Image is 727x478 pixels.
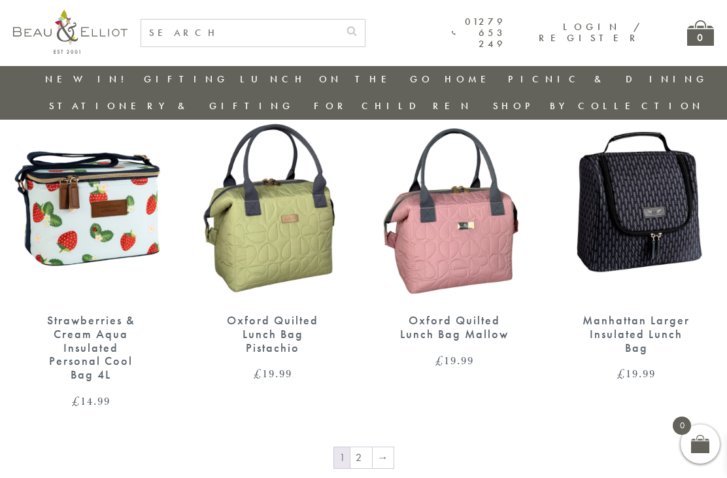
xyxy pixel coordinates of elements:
a: Strawberries & Cream Aqua Insulated Personal Cool Bag 4L Strawberries & Cream Aqua Insulated Pers... [13,100,169,407]
span: £ [72,393,80,409]
input: SEARCH [141,20,339,46]
bdi: 19.99 [617,366,656,381]
img: Oxford quilted lunch bag pistachio [195,100,350,301]
a: 0 [687,20,714,46]
img: Strawberries & Cream Aqua Insulated Personal Cool Bag 4L [13,100,169,301]
span: £ [617,366,626,381]
a: Gifting [144,73,229,86]
img: logo [13,10,127,54]
bdi: 19.99 [254,366,292,381]
a: Login / Register [539,20,641,44]
div: Oxford Quilted Lunch Bag Mallow [399,314,509,341]
a: Manhattan Larger Lunch Bag Manhattan Larger Insulated Lunch Bag £19.99 [558,100,714,380]
a: Picnic & Dining [508,73,708,86]
a: Oxford quilted lunch bag mallow Oxford Quilted Lunch Bag Mallow £19.99 [377,100,532,366]
a: 01279 653 249 [452,16,506,50]
a: Stationery & Gifting [49,99,294,112]
a: Page 2 [350,447,372,468]
span: 0 [673,417,691,435]
a: Lunch On The Go [240,73,433,86]
bdi: 14.99 [72,393,110,409]
span: Page 1 [334,447,350,468]
span: £ [435,352,444,368]
div: Manhattan Larger Insulated Lunch Bag [581,314,691,354]
a: Shop by collection [493,99,704,112]
a: For Children [314,99,473,112]
div: Oxford Quilted Lunch Bag Pistachio [218,314,328,354]
span: £ [254,366,262,381]
bdi: 19.99 [435,352,474,368]
a: → [373,447,394,468]
a: Home [445,73,497,86]
a: New in! [45,73,133,86]
img: Oxford quilted lunch bag mallow [377,100,532,301]
div: Strawberries & Cream Aqua Insulated Personal Cool Bag 4L [36,314,146,381]
nav: Product Pagination [13,446,714,472]
img: Manhattan Larger Lunch Bag [558,100,714,301]
a: Oxford quilted lunch bag pistachio Oxford Quilted Lunch Bag Pistachio £19.99 [195,100,350,380]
